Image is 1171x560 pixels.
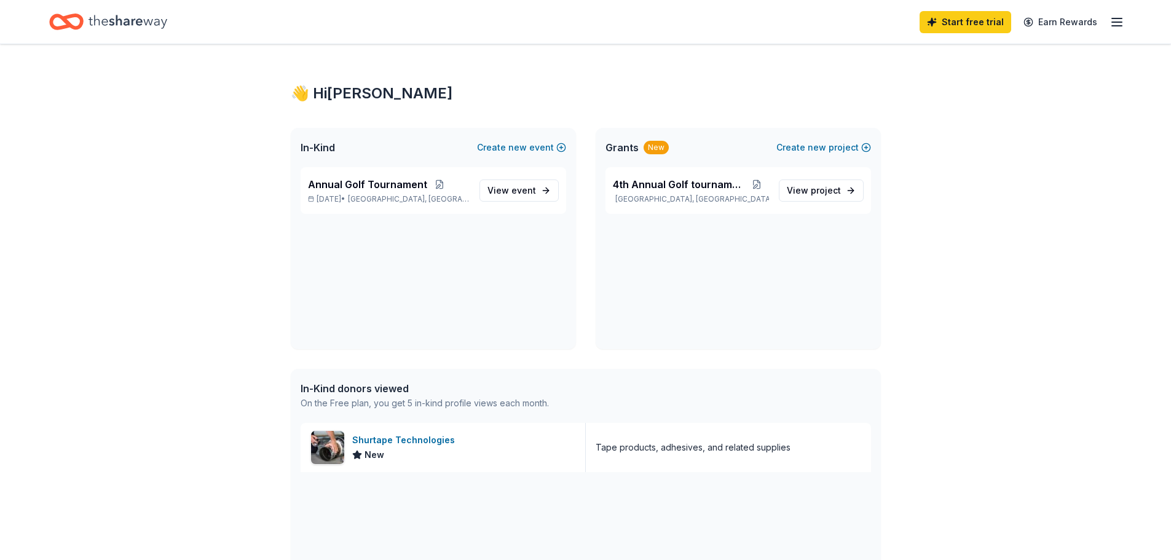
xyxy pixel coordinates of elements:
span: project [811,185,841,195]
p: [GEOGRAPHIC_DATA], [GEOGRAPHIC_DATA] [613,194,769,204]
span: View [487,183,536,198]
span: 4th Annual Golf tournament [613,177,745,192]
span: New [365,448,384,462]
span: Annual Golf Tournament [308,177,427,192]
div: 👋 Hi [PERSON_NAME] [291,84,881,103]
div: On the Free plan, you get 5 in-kind profile views each month. [301,396,549,411]
img: Image for Shurtape Technologies [311,431,344,464]
div: Shurtape Technologies [352,433,460,448]
a: Start free trial [920,11,1011,33]
span: In-Kind [301,140,335,155]
a: View project [779,179,864,202]
div: In-Kind donors viewed [301,381,549,396]
div: New [644,141,669,154]
p: [DATE] • [308,194,470,204]
button: Createnewevent [477,140,566,155]
span: [GEOGRAPHIC_DATA], [GEOGRAPHIC_DATA] [348,194,469,204]
a: Home [49,7,167,36]
a: Earn Rewards [1016,11,1105,33]
span: new [508,140,527,155]
span: new [808,140,826,155]
span: Grants [605,140,639,155]
span: View [787,183,841,198]
a: View event [479,179,559,202]
div: Tape products, adhesives, and related supplies [596,440,791,455]
span: event [511,185,536,195]
button: Createnewproject [776,140,871,155]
